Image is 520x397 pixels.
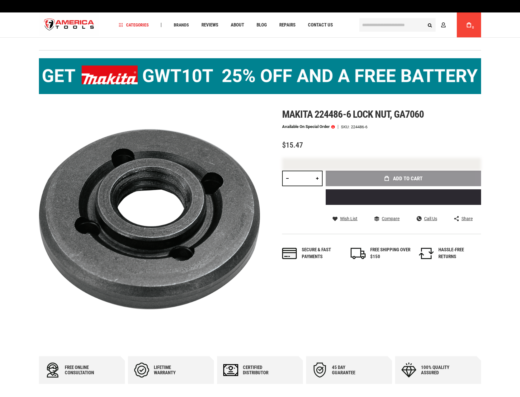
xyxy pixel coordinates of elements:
[382,216,399,221] span: Compare
[332,365,369,376] div: 45 day Guarantee
[438,247,479,260] div: HASSLE-FREE RETURNS
[65,365,102,376] div: Free online consultation
[199,21,221,29] a: Reviews
[421,365,458,376] div: 100% quality assured
[254,21,270,29] a: Blog
[171,21,192,29] a: Brands
[424,19,436,31] button: Search
[282,141,303,149] span: $15.47
[305,21,336,29] a: Contact Us
[39,13,99,37] a: store logo
[461,216,473,221] span: Share
[370,247,411,260] div: FREE SHIPPING OVER $150
[174,23,189,27] span: Brands
[201,23,218,27] span: Reviews
[463,12,475,37] a: 0
[228,21,247,29] a: About
[417,216,437,221] a: Call Us
[277,21,298,29] a: Repairs
[302,247,342,260] div: Secure & fast payments
[472,26,474,29] span: 0
[424,216,437,221] span: Call Us
[341,125,351,129] strong: SKU
[282,248,297,259] img: payments
[116,21,152,29] a: Categories
[39,109,260,330] img: main product photo
[351,125,367,129] div: 224486-6
[154,365,191,376] div: Lifetime warranty
[231,23,244,27] span: About
[333,216,357,221] a: Wish List
[374,216,399,221] a: Compare
[257,23,267,27] span: Blog
[119,23,149,27] span: Categories
[39,58,481,94] img: BOGO: Buy the Makita® XGT IMpact Wrench (GWT10T), get the BL4040 4ah Battery FREE!
[279,23,295,27] span: Repairs
[419,248,434,259] img: returns
[351,248,366,259] img: shipping
[39,13,99,37] img: America Tools
[340,216,357,221] span: Wish List
[308,23,333,27] span: Contact Us
[282,108,424,120] span: Makita 224486-6 lock nut, ga7060
[282,125,335,129] p: Available on Special Order
[243,365,280,376] div: Certified Distributor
